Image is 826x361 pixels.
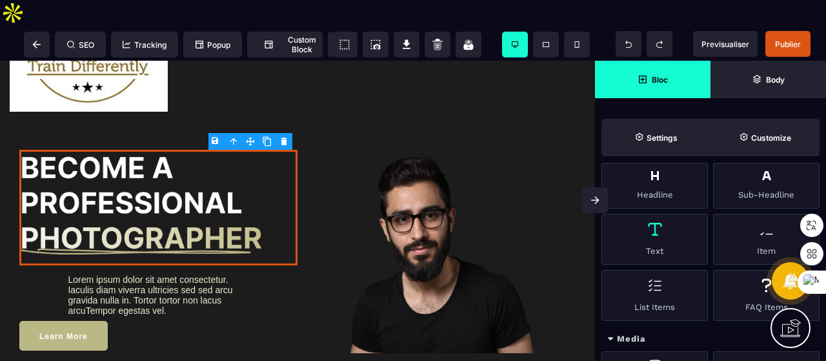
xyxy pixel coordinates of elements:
[332,32,358,57] span: View components
[19,260,108,290] button: Learn More
[693,31,758,57] span: Preview
[595,327,826,351] div: Media
[595,61,710,98] span: Open Blocks
[713,214,820,265] div: Item
[335,89,538,293] img: 00f92ad3f5f739839c4ccbfae9eab718_pikaso_reimagine_Middle-Eastern-man-around-30-years-old-with-bea...
[601,163,708,209] div: Headline
[710,119,820,156] span: Open Style Manager
[710,61,826,98] span: Open Layer Manager
[196,40,230,50] span: Popup
[775,39,801,49] span: Publier
[19,89,297,205] img: 863ee16f747de2844861274d33d6f2d6_Frame_1.png
[766,75,785,85] strong: Body
[701,39,749,49] span: Previsualiser
[67,40,94,50] span: SEO
[713,270,820,321] div: FAQ Items
[713,163,820,209] div: Sub-Headline
[647,133,678,143] strong: Settings
[652,75,668,85] strong: Bloc
[363,32,388,57] span: Screenshot
[123,40,166,50] span: Tracking
[601,270,708,321] div: List Items
[68,207,248,255] text: Lorem ipsum dolor sit amet consectetur. Iaculis diam viverra ultricies sed sed arcu gravida nulla...
[254,35,316,54] span: Custom Block
[751,133,791,143] strong: Customize
[601,214,708,265] div: Text
[601,119,710,156] span: Settings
